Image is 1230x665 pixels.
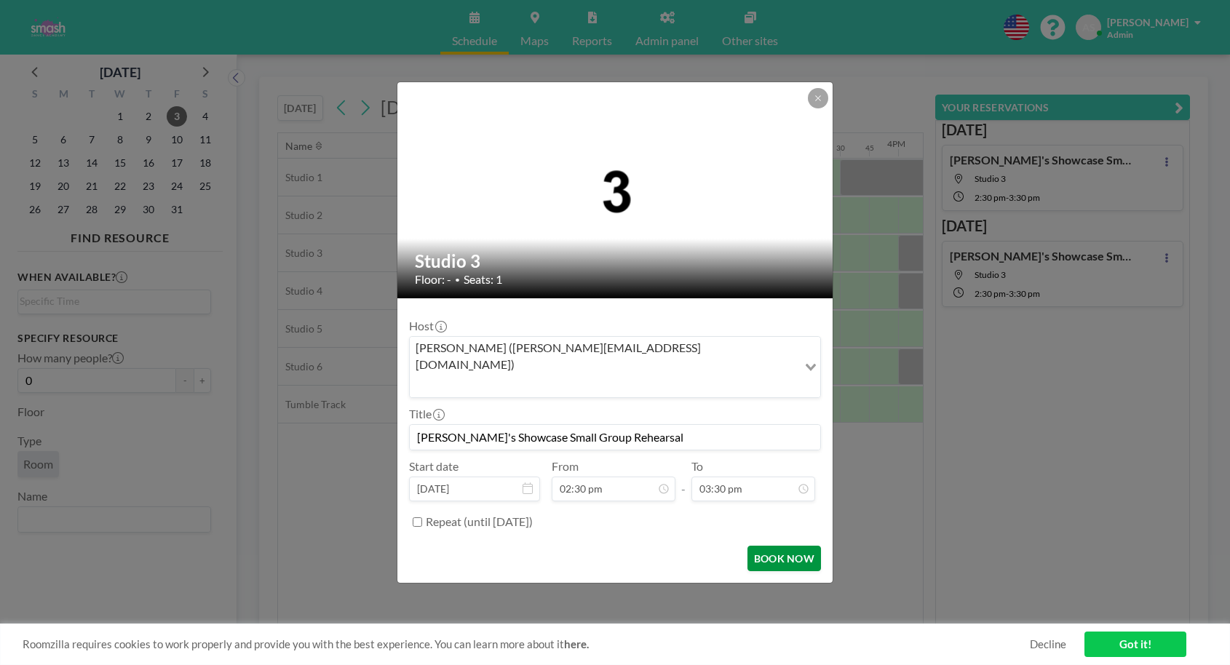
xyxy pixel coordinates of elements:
[413,340,795,373] span: [PERSON_NAME] ([PERSON_NAME][EMAIL_ADDRESS][DOMAIN_NAME])
[1084,632,1186,657] a: Got it!
[691,459,703,474] label: To
[409,319,445,333] label: Host
[1030,637,1066,651] a: Decline
[411,375,796,394] input: Search for option
[464,272,502,287] span: Seats: 1
[747,546,821,571] button: BOOK NOW
[415,250,817,272] h2: Studio 3
[564,637,589,650] a: here.
[552,459,579,474] label: From
[409,407,443,421] label: Title
[397,155,834,226] img: 537.png
[681,464,686,496] span: -
[415,272,451,287] span: Floor: -
[410,425,820,450] input: Ashley's reservation
[410,337,820,397] div: Search for option
[426,514,533,529] label: Repeat (until [DATE])
[455,274,460,285] span: •
[23,637,1030,651] span: Roomzilla requires cookies to work properly and provide you with the best experience. You can lea...
[409,459,459,474] label: Start date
